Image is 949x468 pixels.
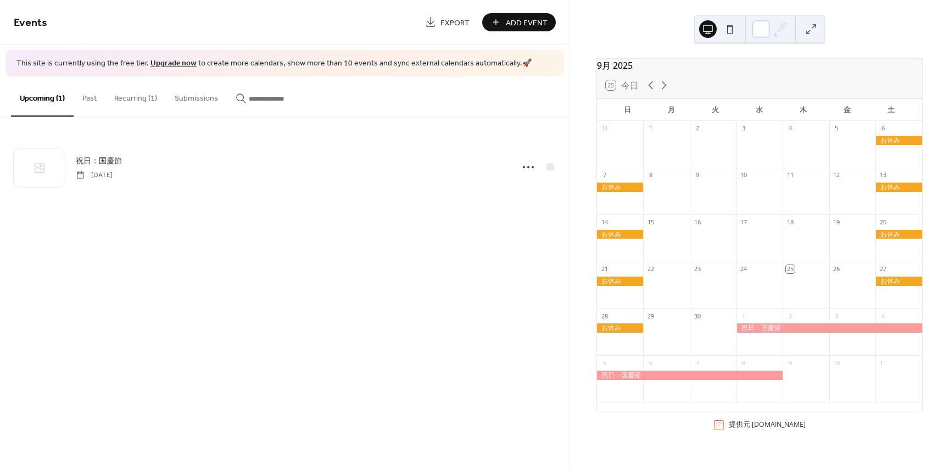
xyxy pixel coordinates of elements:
[693,359,701,367] div: 7
[597,277,644,286] div: お休み
[752,420,806,429] a: [DOMAIN_NAME]
[417,13,478,31] a: Export
[869,99,913,121] div: 土
[786,171,794,179] div: 11
[482,13,556,31] button: Add Event
[740,124,748,133] div: 3
[16,58,532,69] span: This site is currently using the free tier. to create more calendars, show more than 10 events an...
[879,124,887,133] div: 6
[833,312,841,320] div: 3
[693,171,701,179] div: 9
[833,171,841,179] div: 12
[646,265,655,273] div: 22
[694,99,738,121] div: 火
[600,124,609,133] div: 31
[14,12,47,34] span: Events
[875,183,922,192] div: お休み
[740,312,748,320] div: 1
[786,265,794,273] div: 25
[646,359,655,367] div: 6
[600,312,609,320] div: 28
[597,183,644,192] div: お休み
[879,312,887,320] div: 4
[76,170,113,180] span: [DATE]
[738,99,781,121] div: 水
[150,56,197,71] a: Upgrade now
[74,76,105,115] button: Past
[166,76,227,115] button: Submissions
[786,218,794,226] div: 18
[597,59,922,72] div: 9月 2025
[646,218,655,226] div: 15
[646,171,655,179] div: 8
[76,155,122,167] a: 祝日：国慶節
[879,218,887,226] div: 20
[506,17,548,29] span: Add Event
[597,371,783,380] div: 祝日：国慶節
[646,312,655,320] div: 29
[875,230,922,239] div: お休み
[786,124,794,133] div: 4
[606,99,650,121] div: 日
[440,17,470,29] span: Export
[693,218,701,226] div: 16
[597,230,644,239] div: お休み
[729,420,806,430] div: 提供元
[875,136,922,145] div: お休み
[825,99,869,121] div: 金
[600,359,609,367] div: 5
[740,359,748,367] div: 8
[600,218,609,226] div: 14
[600,265,609,273] div: 21
[740,171,748,179] div: 10
[833,359,841,367] div: 10
[781,99,825,121] div: 木
[833,265,841,273] div: 26
[740,265,748,273] div: 24
[600,171,609,179] div: 7
[693,312,701,320] div: 30
[736,323,922,333] div: 祝日：国慶節
[740,218,748,226] div: 17
[786,359,794,367] div: 9
[597,323,644,333] div: お休み
[833,218,841,226] div: 19
[879,171,887,179] div: 13
[105,76,166,115] button: Recurring (1)
[11,76,74,117] button: Upcoming (1)
[879,265,887,273] div: 27
[76,155,122,167] span: 祝日：国慶節
[786,312,794,320] div: 2
[879,359,887,367] div: 11
[650,99,694,121] div: 月
[693,124,701,133] div: 2
[693,265,701,273] div: 23
[646,124,655,133] div: 1
[833,124,841,133] div: 5
[875,277,922,286] div: お休み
